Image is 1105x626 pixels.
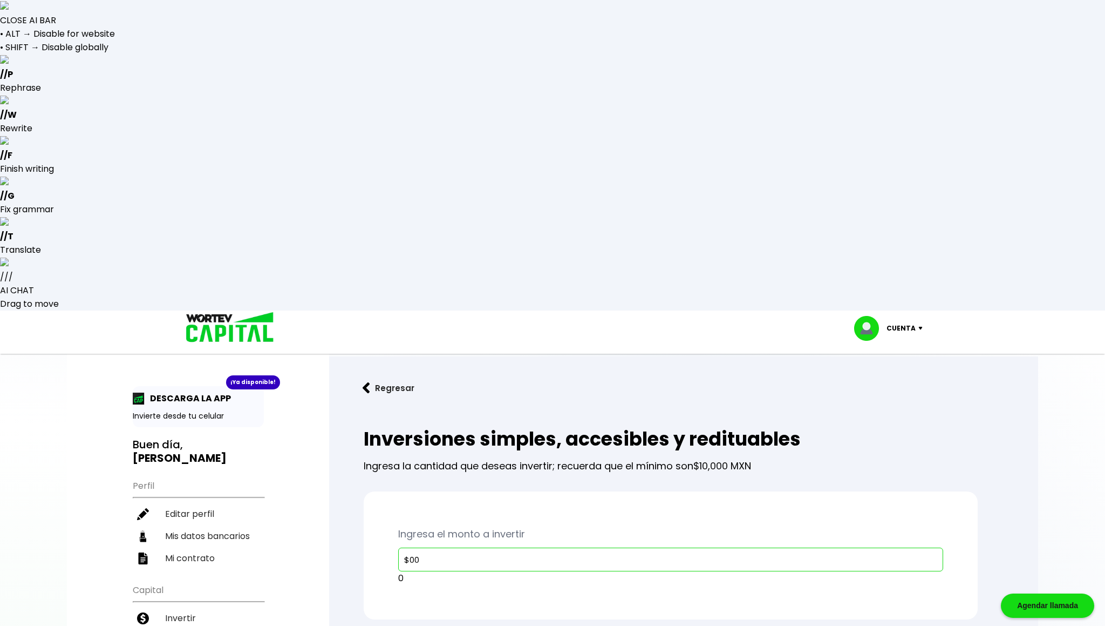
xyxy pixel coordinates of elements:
p: DESCARGA LA APP [145,392,231,405]
div: Agendar llamada [1001,594,1094,618]
a: Mis datos bancarios [133,525,264,547]
a: Mi contrato [133,547,264,569]
p: Ingresa la cantidad que deseas invertir; recuerda que el mínimo son [364,450,978,474]
p: Ingresa el monto a invertir [398,526,943,542]
ul: Perfil [133,474,264,569]
img: contrato-icon.f2db500c.svg [137,553,149,564]
img: datos-icon.10cf9172.svg [137,530,149,542]
p: Cuenta [886,320,916,336]
div: 0 [364,492,978,620]
img: app-icon [133,393,145,405]
button: Regresar [346,374,431,402]
a: Editar perfil [133,503,264,525]
div: ¡Ya disponible! [226,375,280,389]
img: invertir-icon.b3b967d7.svg [137,612,149,624]
img: flecha izquierda [363,382,370,394]
img: editar-icon.952d3147.svg [137,508,149,520]
a: flecha izquierdaRegresar [346,374,1021,402]
img: profile-image [854,316,886,341]
span: $10,000 MXN [693,459,751,473]
p: Invierte desde tu celular [133,410,264,422]
h3: Buen día, [133,438,264,465]
h2: Inversiones simples, accesibles y redituables [364,428,978,450]
img: icon-down [916,327,930,330]
img: logo_wortev_capital [175,311,278,346]
b: [PERSON_NAME] [133,450,227,466]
